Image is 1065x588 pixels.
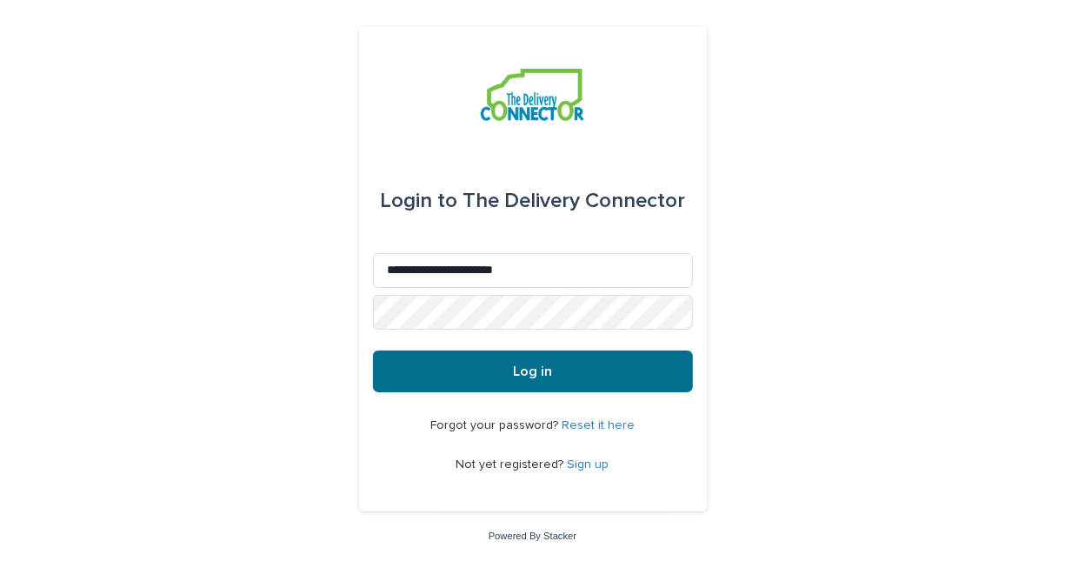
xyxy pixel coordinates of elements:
span: Forgot your password? [430,419,562,431]
span: Log in [513,364,552,378]
a: Powered By Stacker [489,531,576,541]
span: Not yet registered? [456,458,568,471]
a: Reset it here [562,419,635,431]
button: Log in [373,351,693,392]
a: Sign up [568,458,609,471]
div: The Delivery Connector [380,177,685,225]
img: aCWQmA6OSGG0Kwt8cj3c [481,69,584,121]
span: Login to [380,190,457,211]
